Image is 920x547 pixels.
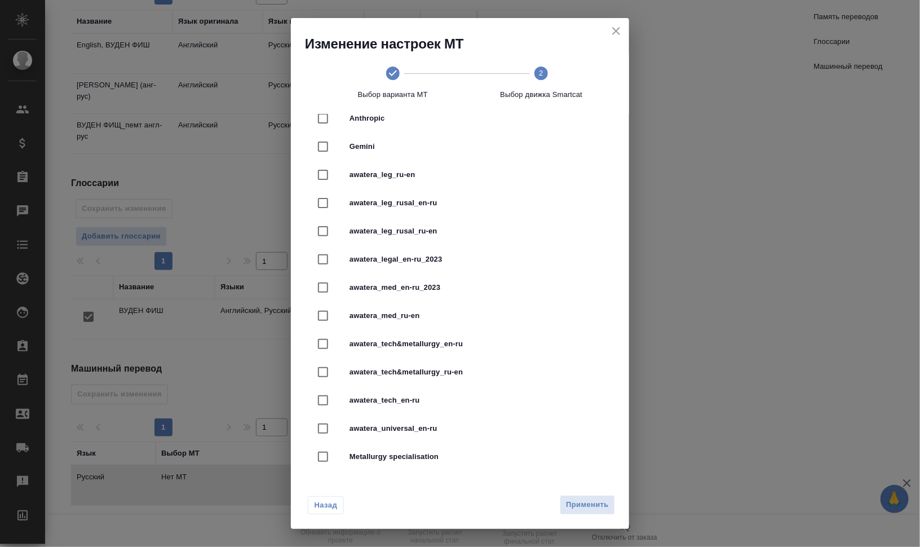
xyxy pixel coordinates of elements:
span: Выбор движка Smartcat [472,89,612,100]
span: Применить [566,499,609,511]
span: awatera_leg_rusal_en-ru [350,197,602,209]
div: awatera_tech_en-ru [309,386,611,414]
div: Anthropic [309,104,611,133]
div: awatera_tech&metallurgy_en-ru [309,330,611,358]
div: awatera_tech&metallurgy_ru-en [309,358,611,386]
span: awatera_tech_en-ru [350,395,602,406]
div: awatera_leg_ru-en [309,161,611,189]
span: Выбор варианта МТ [323,89,463,100]
span: awatera_leg_ru-en [350,169,602,180]
div: awatera_legal_en-ru_2023 [309,245,611,273]
button: close [608,23,625,39]
span: awatera_med_ru-en [350,310,602,321]
div: Gemini [309,133,611,161]
text: 2 [539,69,543,77]
div: awatera_leg_rusal_en-ru [309,189,611,217]
div: awatera_med_ru-en [309,302,611,330]
button: Применить [560,495,615,515]
div: awatera_universal_en-ru [309,414,611,443]
span: awatera_legal_en-ru_2023 [350,254,602,265]
div: awatera_leg_rusal_ru-en [309,217,611,245]
h2: Изменение настроек МТ [305,35,629,53]
span: Anthropic [350,113,602,124]
button: Назад [308,496,344,514]
span: Gemini [350,141,602,152]
span: awatera_tech&metallurgy_en-ru [350,338,602,350]
span: awatera_leg_rusal_ru-en [350,226,602,237]
div: awatera_med_en-ru_2023 [309,273,611,302]
div: Metallurgy specialisation [309,443,611,471]
span: awatera_med_en-ru_2023 [350,282,602,293]
span: awatera_tech&metallurgy_ru-en [350,367,602,378]
span: Назад [314,500,338,511]
span: awatera_universal_en-ru [350,423,602,434]
span: Metallurgy specialisation [350,451,602,462]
